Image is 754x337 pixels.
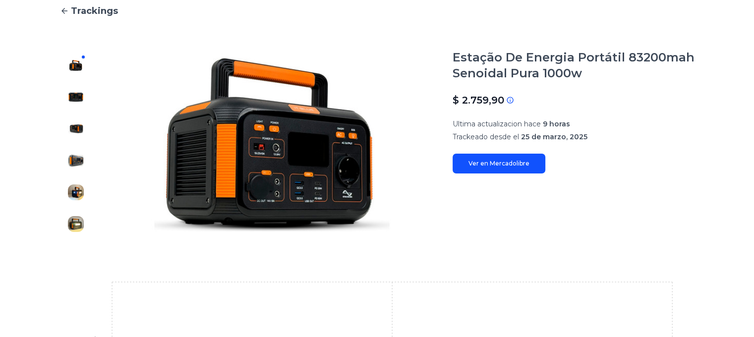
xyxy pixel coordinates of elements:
[543,119,570,128] span: 9 horas
[453,132,519,141] span: Trackeado desde el
[453,93,504,107] p: $ 2.759,90
[453,154,545,173] a: Ver en Mercadolibre
[453,119,541,128] span: Ultima actualizacion hace
[521,132,587,141] span: 25 de marzo, 2025
[453,50,695,81] h1: Estação De Energia Portátil 83200mah Senoidal Pura 1000w
[68,184,84,200] img: Estação De Energia Portátil 83200mah Senoidal Pura 1000w
[68,57,84,73] img: Estação De Energia Portátil 83200mah Senoidal Pura 1000w
[68,216,84,232] img: Estação De Energia Portátil 83200mah Senoidal Pura 1000w
[112,50,433,240] img: Estação De Energia Portátil 83200mah Senoidal Pura 1000w
[68,121,84,137] img: Estação De Energia Portátil 83200mah Senoidal Pura 1000w
[68,89,84,105] img: Estação De Energia Portátil 83200mah Senoidal Pura 1000w
[71,4,118,18] span: Trackings
[68,153,84,168] img: Estação De Energia Portátil 83200mah Senoidal Pura 1000w
[60,4,695,18] a: Trackings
